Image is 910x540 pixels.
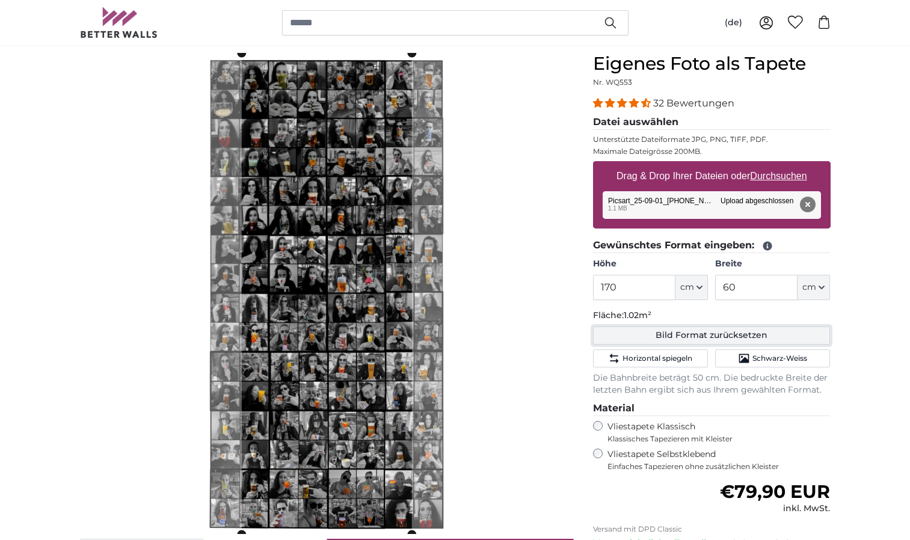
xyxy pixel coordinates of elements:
[798,275,830,300] button: cm
[715,258,830,270] label: Breite
[623,354,692,363] span: Horizontal spiegeln
[752,354,807,363] span: Schwarz-Weiss
[607,434,820,444] span: Klassisches Tapezieren mit Kleister
[675,275,708,300] button: cm
[593,78,632,87] span: Nr. WQ553
[593,238,831,253] legend: Gewünschtes Format eingeben:
[715,349,830,367] button: Schwarz-Weiss
[750,171,807,181] u: Durchsuchen
[593,135,831,144] p: Unterstützte Dateiformate JPG, PNG, TIFF, PDF.
[593,97,653,109] span: 4.31 stars
[593,258,708,270] label: Höhe
[607,421,820,444] label: Vliestapete Klassisch
[593,401,831,416] legend: Material
[80,7,158,38] img: Betterwalls
[593,115,831,130] legend: Datei auswählen
[593,372,831,396] p: Die Bahnbreite beträgt 50 cm. Die bedruckte Breite der letzten Bahn ergibt sich aus Ihrem gewählt...
[680,281,694,293] span: cm
[593,147,831,156] p: Maximale Dateigrösse 200MB.
[653,97,734,109] span: 32 Bewertungen
[593,524,831,534] p: Versand mit DPD Classic
[607,462,831,471] span: Einfaches Tapezieren ohne zusätzlichen Kleister
[593,53,831,75] h1: Eigenes Foto als Tapete
[715,12,752,34] button: (de)
[593,310,831,322] p: Fläche:
[720,480,830,503] span: €79,90 EUR
[593,349,708,367] button: Horizontal spiegeln
[802,281,816,293] span: cm
[720,503,830,515] div: inkl. MwSt.
[624,310,651,321] span: 1.02m²
[607,449,831,471] label: Vliestapete Selbstklebend
[593,327,831,345] button: Bild Format zurücksetzen
[612,164,812,188] label: Drag & Drop Ihrer Dateien oder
